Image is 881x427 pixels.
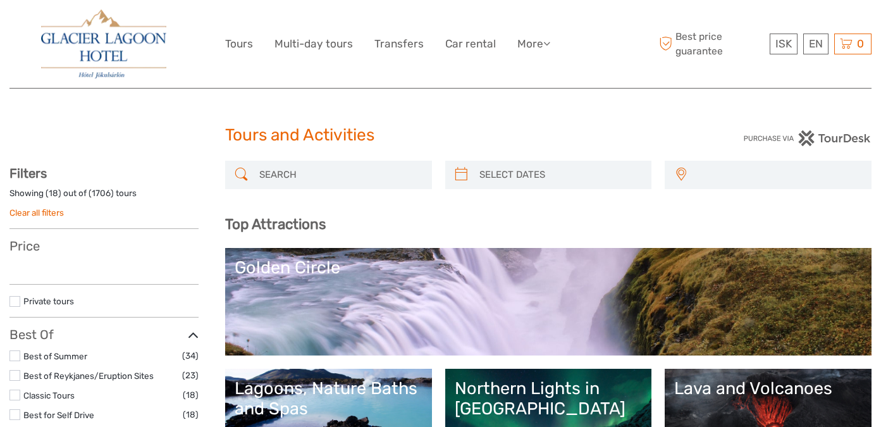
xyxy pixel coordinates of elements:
a: Best for Self Drive [23,410,94,420]
a: Tours [225,35,253,53]
input: SELECT DATES [474,164,646,186]
a: Transfers [374,35,424,53]
a: Best of Summer [23,351,87,361]
span: 0 [855,37,866,50]
span: (18) [183,388,199,402]
a: Classic Tours [23,390,75,400]
a: Car rental [445,35,496,53]
label: 1706 [92,187,111,199]
h3: Best Of [9,327,199,342]
span: (23) [182,368,199,383]
span: ISK [775,37,792,50]
div: Golden Circle [235,257,862,278]
div: Northern Lights in [GEOGRAPHIC_DATA] [455,378,643,419]
h1: Tours and Activities [225,125,656,145]
label: 18 [49,187,58,199]
div: Lagoons, Nature Baths and Spas [235,378,422,419]
div: EN [803,34,829,54]
h3: Price [9,238,199,254]
div: Lava and Volcanoes [674,378,862,399]
strong: Filters [9,166,47,181]
a: Private tours [23,296,74,306]
div: Showing ( ) out of ( ) tours [9,187,199,207]
a: Clear all filters [9,207,64,218]
b: Top Attractions [225,216,326,233]
span: (34) [182,349,199,363]
img: PurchaseViaTourDesk.png [743,130,872,146]
a: More [517,35,550,53]
input: SEARCH [254,164,426,186]
span: (18) [183,407,199,422]
img: 2790-86ba44ba-e5e5-4a53-8ab7-28051417b7bc_logo_big.jpg [41,9,166,78]
span: Best price guarantee [656,30,767,58]
a: Best of Reykjanes/Eruption Sites [23,371,154,381]
a: Multi-day tours [274,35,353,53]
a: Golden Circle [235,257,862,346]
